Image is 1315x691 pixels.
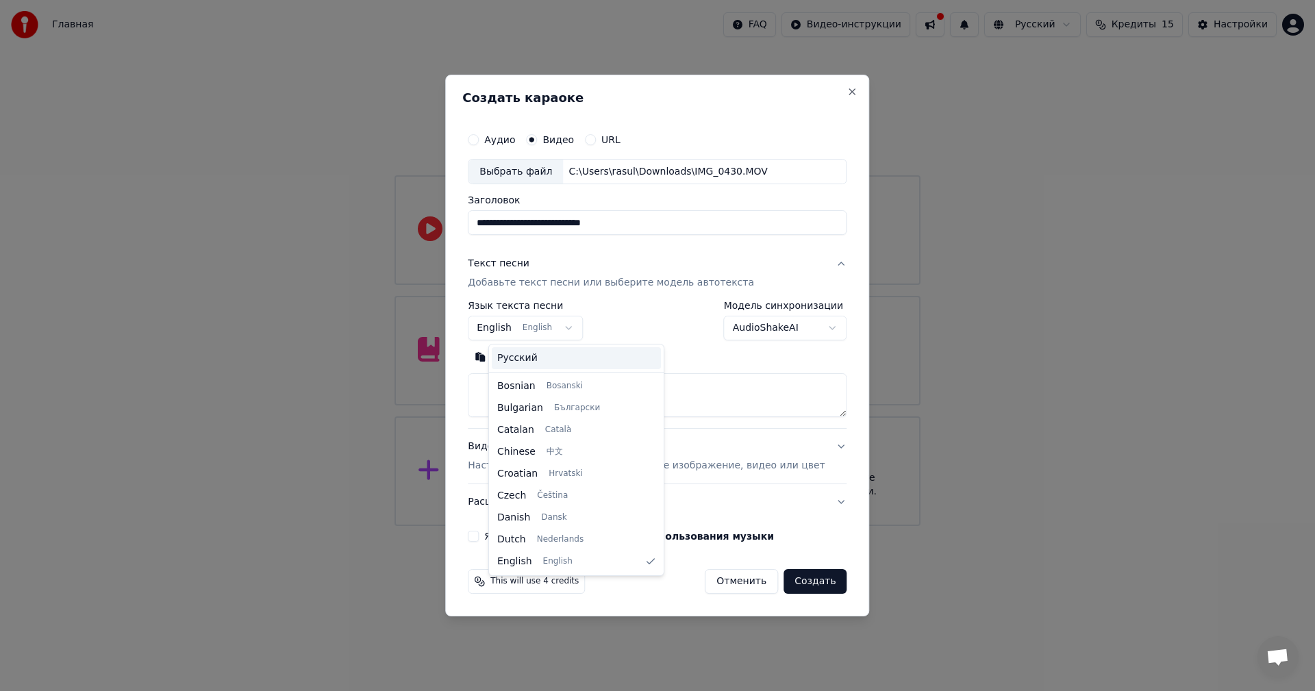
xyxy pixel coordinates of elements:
[549,468,583,479] span: Hrvatski
[497,489,526,503] span: Czech
[554,403,600,414] span: Български
[497,423,534,437] span: Catalan
[537,490,568,501] span: Čeština
[541,512,566,523] span: Dansk
[537,534,584,545] span: Nederlands
[497,445,536,459] span: Chinese
[547,447,563,457] span: 中文
[547,381,583,392] span: Bosanski
[543,556,573,567] span: English
[497,511,530,525] span: Danish
[545,425,571,436] span: Català
[497,555,532,568] span: English
[497,467,538,481] span: Croatian
[497,351,538,365] span: Русский
[497,533,526,546] span: Dutch
[497,379,536,393] span: Bosnian
[497,401,543,415] span: Bulgarian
